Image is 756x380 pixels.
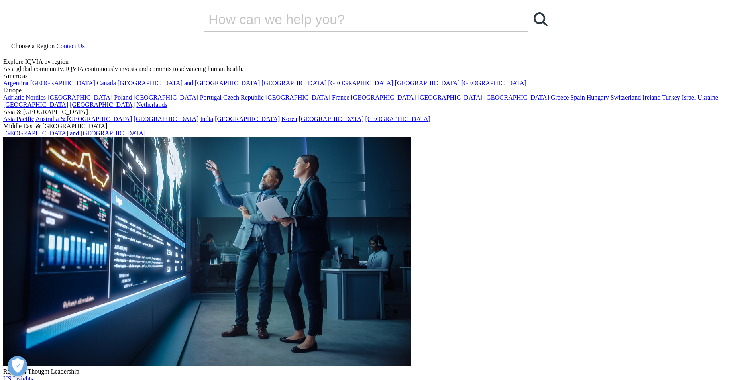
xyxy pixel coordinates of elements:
a: France [332,94,350,101]
a: Portugal [200,94,222,101]
a: Spain [570,94,585,101]
a: [GEOGRAPHIC_DATA] [47,94,112,101]
a: Israel [682,94,696,101]
a: Ireland [642,94,660,101]
a: [GEOGRAPHIC_DATA] [461,80,526,86]
div: Regional Thought Leadership [3,368,753,375]
a: [GEOGRAPHIC_DATA] [351,94,416,101]
svg: Search [534,12,548,26]
a: Greece [551,94,569,101]
a: [GEOGRAPHIC_DATA] [70,101,135,108]
a: Korea [281,116,297,122]
div: Europe [3,87,753,94]
a: Netherlands [136,101,167,108]
a: Czech Republic [223,94,264,101]
a: [GEOGRAPHIC_DATA] and [GEOGRAPHIC_DATA] [118,80,260,86]
a: Switzerland [611,94,641,101]
a: [GEOGRAPHIC_DATA] [3,101,68,108]
a: Poland [114,94,132,101]
input: Search [204,7,506,31]
a: [GEOGRAPHIC_DATA] [30,80,95,86]
a: [GEOGRAPHIC_DATA] [418,94,483,101]
a: [GEOGRAPHIC_DATA] and [GEOGRAPHIC_DATA] [3,130,145,137]
a: Adriatic [3,94,24,101]
div: Asia & [GEOGRAPHIC_DATA] [3,108,753,116]
a: Australia & [GEOGRAPHIC_DATA] [35,116,132,122]
a: [GEOGRAPHIC_DATA] [298,116,363,122]
span: Choose a Region [11,43,55,49]
a: [GEOGRAPHIC_DATA] [134,94,198,101]
button: Open Preferences [8,356,27,376]
div: Americas [3,72,753,80]
img: 2093_analyzing-data-using-big-screen-display-and-laptop.png [3,137,411,366]
a: [GEOGRAPHIC_DATA] [328,80,393,86]
div: Middle East & [GEOGRAPHIC_DATA] [3,123,753,130]
a: [GEOGRAPHIC_DATA] [134,116,198,122]
a: Nordics [26,94,46,101]
a: [GEOGRAPHIC_DATA] [265,94,330,101]
a: [GEOGRAPHIC_DATA] [395,80,460,86]
a: [GEOGRAPHIC_DATA] [261,80,326,86]
a: Contact Us [56,43,85,49]
a: Hungary [587,94,609,101]
div: As a global community, IQVIA continuously invests and commits to advancing human health. [3,65,753,72]
a: Turkey [662,94,680,101]
a: [GEOGRAPHIC_DATA] [484,94,549,101]
a: India [200,116,213,122]
a: [GEOGRAPHIC_DATA] [215,116,280,122]
a: Search [528,7,552,31]
a: Ukraine [697,94,718,101]
div: Explore IQVIA by region [3,58,753,65]
a: Argentina [3,80,29,86]
a: Canada [97,80,116,86]
a: Asia Pacific [3,116,34,122]
a: [GEOGRAPHIC_DATA] [365,116,430,122]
